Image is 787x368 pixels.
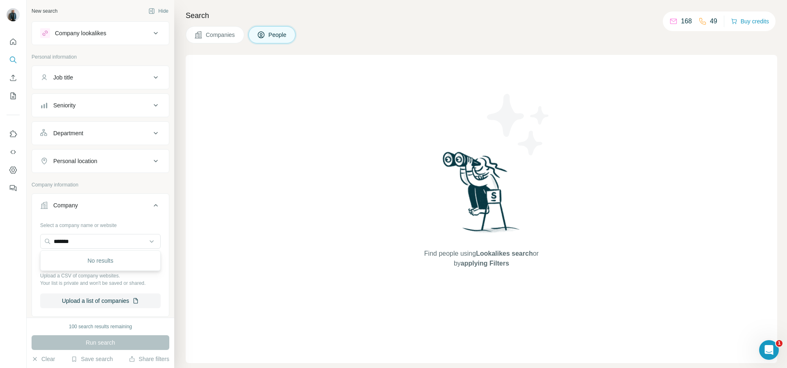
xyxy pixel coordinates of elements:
[476,250,533,257] span: Lookalikes search
[32,195,169,218] button: Company
[776,340,782,347] span: 1
[32,23,169,43] button: Company lookalikes
[53,129,83,137] div: Department
[7,52,20,67] button: Search
[129,355,169,363] button: Share filters
[40,218,161,229] div: Select a company name or website
[32,151,169,171] button: Personal location
[7,8,20,21] img: Avatar
[32,7,57,15] div: New search
[7,163,20,177] button: Dashboard
[32,68,169,87] button: Job title
[32,53,169,61] p: Personal information
[53,201,78,209] div: Company
[143,5,174,17] button: Hide
[53,73,73,82] div: Job title
[71,355,113,363] button: Save search
[7,89,20,103] button: My lists
[42,252,159,269] div: No results
[7,70,20,85] button: Enrich CSV
[7,145,20,159] button: Use Surfe API
[681,16,692,26] p: 168
[55,29,106,37] div: Company lookalikes
[759,340,779,360] iframe: Intercom live chat
[32,123,169,143] button: Department
[482,88,555,161] img: Surfe Illustration - Stars
[7,34,20,49] button: Quick start
[186,10,777,21] h4: Search
[40,272,161,279] p: Upload a CSV of company websites.
[32,355,55,363] button: Clear
[710,16,717,26] p: 49
[7,127,20,141] button: Use Surfe on LinkedIn
[7,181,20,195] button: Feedback
[439,150,524,241] img: Surfe Illustration - Woman searching with binoculars
[32,181,169,189] p: Company information
[40,279,161,287] p: Your list is private and won't be saved or shared.
[461,260,509,267] span: applying Filters
[53,101,75,109] div: Seniority
[416,249,547,268] span: Find people using or by
[53,157,97,165] div: Personal location
[69,323,132,330] div: 100 search results remaining
[268,31,287,39] span: People
[206,31,236,39] span: Companies
[32,95,169,115] button: Seniority
[40,293,161,308] button: Upload a list of companies
[731,16,769,27] button: Buy credits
